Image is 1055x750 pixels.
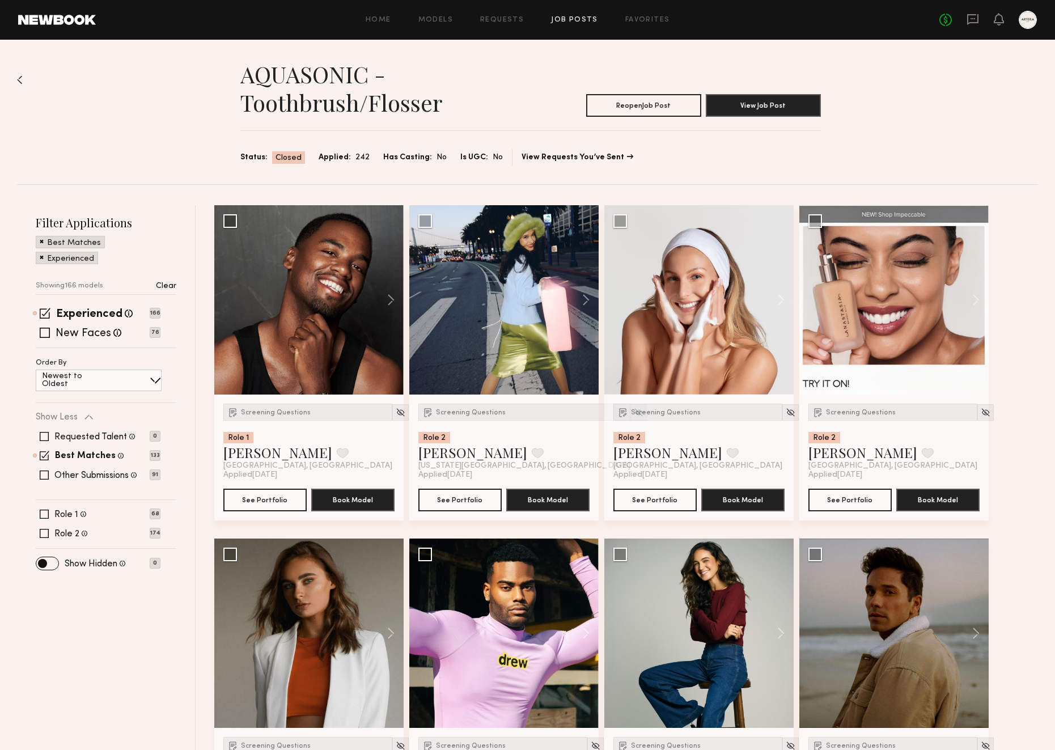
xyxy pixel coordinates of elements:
span: Status: [240,151,268,164]
a: [PERSON_NAME] [613,443,722,461]
button: Book Model [896,489,980,511]
span: Closed [276,152,302,164]
span: Screening Questions [436,409,506,416]
span: [US_STATE][GEOGRAPHIC_DATA], [GEOGRAPHIC_DATA] [418,461,630,471]
span: [GEOGRAPHIC_DATA], [GEOGRAPHIC_DATA] [223,461,392,471]
p: Order By [36,359,67,367]
h1: AQUASONIC - Toothbrush/Flosser [240,60,531,117]
p: 68 [150,509,160,519]
p: Showing 166 models [36,282,103,290]
label: Best Matches [55,452,116,461]
p: 0 [150,431,160,442]
img: Back to previous page [17,75,23,84]
label: Experienced [56,309,122,320]
img: Submission Icon [227,406,239,418]
p: 91 [150,469,160,480]
p: 76 [150,327,160,338]
a: Home [366,16,391,24]
label: Role 1 [54,510,78,519]
button: Book Model [506,489,590,511]
img: Unhide Model [786,408,795,417]
p: Clear [156,282,176,290]
a: Book Model [701,494,785,504]
a: View Requests You’ve Sent [522,154,633,162]
button: Book Model [311,489,395,511]
span: 242 [355,151,370,164]
span: [GEOGRAPHIC_DATA], [GEOGRAPHIC_DATA] [613,461,782,471]
button: View Job Post [706,94,821,117]
label: Other Submissions [54,471,129,480]
button: See Portfolio [613,489,697,511]
button: See Portfolio [808,489,892,511]
a: Book Model [896,494,980,504]
a: [PERSON_NAME] [808,443,917,461]
label: New Faces [56,328,111,340]
span: No [493,151,503,164]
span: Screening Questions [826,409,896,416]
div: Role 2 [418,432,450,443]
button: See Portfolio [418,489,502,511]
a: Job Posts [551,16,598,24]
img: Submission Icon [812,406,824,418]
a: [PERSON_NAME] [418,443,527,461]
p: 166 [150,308,160,319]
span: [GEOGRAPHIC_DATA], [GEOGRAPHIC_DATA] [808,461,977,471]
p: Newest to Oldest [42,372,109,388]
span: Screening Questions [241,409,311,416]
p: 0 [150,558,160,569]
div: Role 2 [808,432,840,443]
img: Submission Icon [617,406,629,418]
a: [PERSON_NAME] [223,443,332,461]
span: Applied: [319,151,351,164]
button: See Portfolio [223,489,307,511]
button: ReopenJob Post [586,94,701,117]
a: Book Model [311,494,395,504]
div: Applied [DATE] [223,471,395,480]
span: Screening Questions [241,743,311,749]
a: Book Model [506,494,590,504]
span: Screening Questions [631,409,701,416]
button: Book Model [701,489,785,511]
p: Experienced [47,255,94,263]
h2: Filter Applications [36,215,176,230]
span: No [437,151,447,164]
div: Role 2 [613,432,645,443]
label: Role 2 [54,529,79,539]
span: Screening Questions [436,743,506,749]
p: Show Less [36,413,78,422]
div: Applied [DATE] [613,471,785,480]
p: 174 [150,528,160,539]
span: Is UGC: [460,151,488,164]
span: Screening Questions [826,743,896,749]
a: Models [418,16,453,24]
img: Unhide Model [396,408,405,417]
img: Submission Icon [422,406,434,418]
a: Favorites [625,16,670,24]
label: Requested Talent [54,433,127,442]
div: Applied [DATE] [418,471,590,480]
div: Role 1 [223,432,253,443]
span: Screening Questions [631,743,701,749]
img: Unhide Model [981,408,990,417]
span: Has Casting: [383,151,432,164]
p: Best Matches [47,239,101,247]
label: Show Hidden [65,560,117,569]
a: Requests [480,16,524,24]
p: 133 [150,450,160,461]
div: Applied [DATE] [808,471,980,480]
